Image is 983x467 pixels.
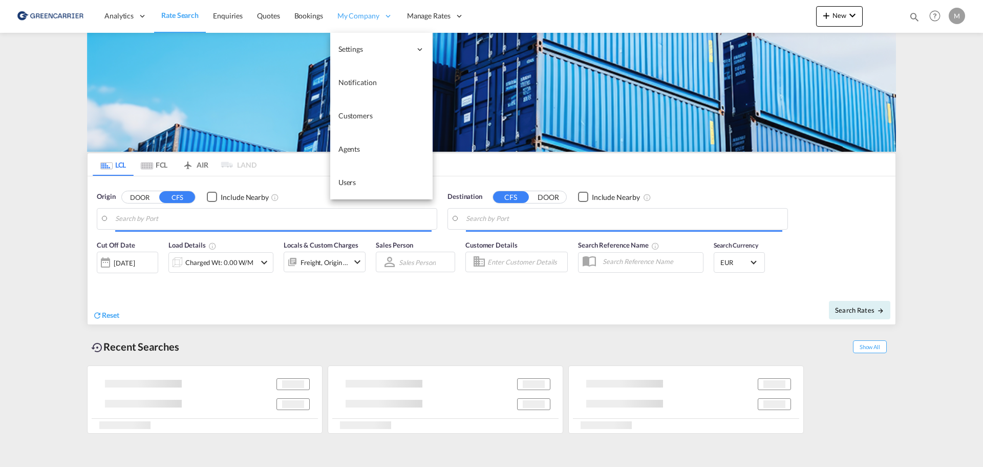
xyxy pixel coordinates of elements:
a: Users [330,166,433,199]
span: Customers [338,111,373,120]
button: CFS [493,191,529,203]
img: 176147708aff11ef8735f72d97dca5a8.png [15,5,84,28]
input: Enter Customer Details [487,254,564,270]
md-checkbox: Checkbox No Ink [207,192,269,202]
div: Freight Origin Destinationicon-chevron-down [284,252,366,272]
span: Quotes [257,11,280,20]
div: Include Nearby [592,192,640,202]
span: Locals & Custom Charges [284,241,358,249]
div: icon-magnify [909,11,920,27]
md-tab-item: FCL [134,153,175,176]
a: Agents [330,133,433,166]
span: Reset [102,311,119,319]
span: New [820,11,859,19]
md-icon: icon-magnify [909,11,920,23]
span: Search Reference Name [578,241,659,249]
span: Search Rates [835,306,884,314]
input: Search Reference Name [597,254,703,269]
span: Origin [97,192,115,202]
span: Notification [338,78,377,87]
md-icon: icon-chevron-down [351,256,364,268]
span: Manage Rates [407,11,451,21]
span: Show All [853,340,887,353]
md-datepicker: Select [97,272,104,286]
button: DOOR [122,191,158,203]
span: Analytics [104,11,134,21]
button: Search Ratesicon-arrow-right [829,301,890,319]
md-icon: Your search will be saved by the below given name [651,242,659,250]
md-icon: icon-arrow-right [877,307,884,314]
span: Destination [447,192,482,202]
span: Enquiries [213,11,243,20]
span: Rate Search [161,11,199,19]
div: M [949,8,965,24]
md-icon: icon-airplane [182,159,194,167]
span: Cut Off Date [97,241,135,249]
md-icon: icon-refresh [93,311,102,320]
md-checkbox: Checkbox No Ink [578,192,640,202]
button: CFS [159,191,195,203]
img: GreenCarrierFCL_LCL.png [87,33,896,152]
md-tab-item: AIR [175,153,216,176]
span: Agents [338,145,360,153]
md-select: Select Currency: € EUREuro [719,255,759,270]
md-icon: icon-backup-restore [91,341,103,354]
md-icon: Unchecked: Ignores neighbouring ports when fetching rates.Checked : Includes neighbouring ports w... [271,193,279,201]
div: [DATE] [97,252,158,273]
md-tab-item: LCL [93,153,134,176]
div: Charged Wt: 0.00 W/M [185,255,253,270]
div: Freight Origin Destination [301,255,349,270]
span: Sales Person [376,241,413,249]
md-icon: Unchecked: Ignores neighbouring ports when fetching rates.Checked : Includes neighbouring ports w... [643,193,651,201]
span: Customer Details [465,241,517,249]
div: Origin DOOR CFS Checkbox No InkUnchecked: Ignores neighbouring ports when fetching rates.Checked ... [88,176,895,324]
span: Users [338,178,356,187]
div: Charged Wt: 0.00 W/Micon-chevron-down [168,252,273,273]
span: My Company [337,11,379,21]
button: DOOR [530,191,566,203]
button: icon-plus 400-fgNewicon-chevron-down [816,6,863,27]
md-select: Sales Person [398,255,437,270]
div: [DATE] [114,258,135,268]
input: Search by Port [466,211,782,227]
span: Bookings [294,11,323,20]
md-icon: icon-plus 400-fg [820,9,832,22]
div: icon-refreshReset [93,310,119,321]
md-icon: icon-chevron-down [846,9,859,22]
md-icon: Chargeable Weight [208,242,217,250]
span: Settings [338,44,411,54]
span: EUR [720,258,749,267]
span: Load Details [168,241,217,249]
md-icon: icon-chevron-down [258,256,270,269]
a: Customers [330,99,433,133]
div: Recent Searches [87,335,183,358]
input: Search by Port [115,211,432,227]
div: Help [926,7,949,26]
div: Include Nearby [221,192,269,202]
span: Help [926,7,944,25]
div: Settings [330,33,433,66]
md-pagination-wrapper: Use the left and right arrow keys to navigate between tabs [93,153,257,176]
span: Search Currency [714,241,758,249]
a: Notification [330,66,433,99]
